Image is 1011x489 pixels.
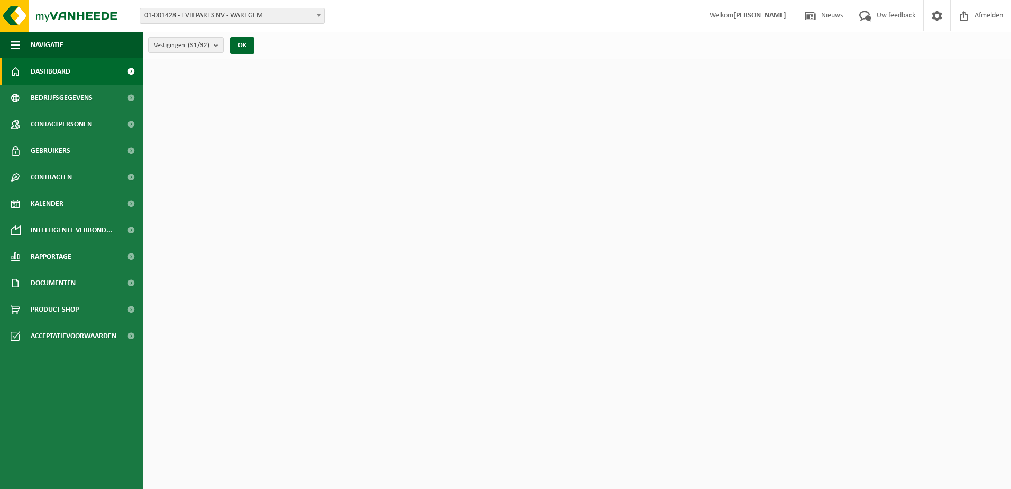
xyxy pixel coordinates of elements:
strong: [PERSON_NAME] [733,12,786,20]
span: Documenten [31,270,76,296]
span: Bedrijfsgegevens [31,85,93,111]
span: Contracten [31,164,72,191]
button: Vestigingen(31/32) [148,37,224,53]
span: Vestigingen [154,38,209,53]
span: 01-001428 - TVH PARTS NV - WAREGEM [140,8,325,24]
span: Rapportage [31,243,71,270]
span: 01-001428 - TVH PARTS NV - WAREGEM [140,8,324,23]
span: Intelligente verbond... [31,217,113,243]
span: Kalender [31,191,63,217]
span: Gebruikers [31,138,70,164]
span: Product Shop [31,296,79,323]
span: Acceptatievoorwaarden [31,323,116,349]
span: Dashboard [31,58,70,85]
span: Contactpersonen [31,111,92,138]
span: Navigatie [31,32,63,58]
count: (31/32) [188,42,209,49]
button: OK [230,37,254,54]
